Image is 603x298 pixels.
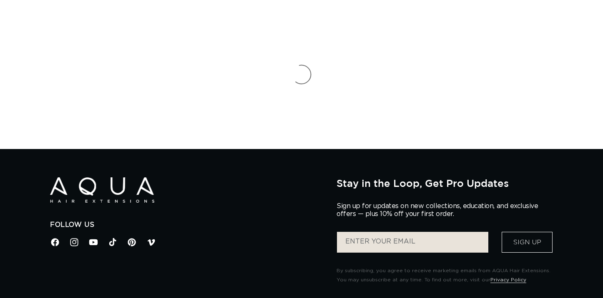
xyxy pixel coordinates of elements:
h2: Follow Us [50,221,324,229]
a: Privacy Policy [490,277,526,282]
img: Aqua Hair Extensions [50,177,154,203]
p: By subscribing, you agree to receive marketing emails from AQUA Hair Extensions. You may unsubscr... [337,266,553,284]
p: Sign up for updates on new collections, education, and exclusive offers — plus 10% off your first... [337,202,545,218]
h2: Stay in the Loop, Get Pro Updates [337,177,553,189]
button: Sign Up [502,232,553,253]
input: ENTER YOUR EMAIL [337,232,488,253]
